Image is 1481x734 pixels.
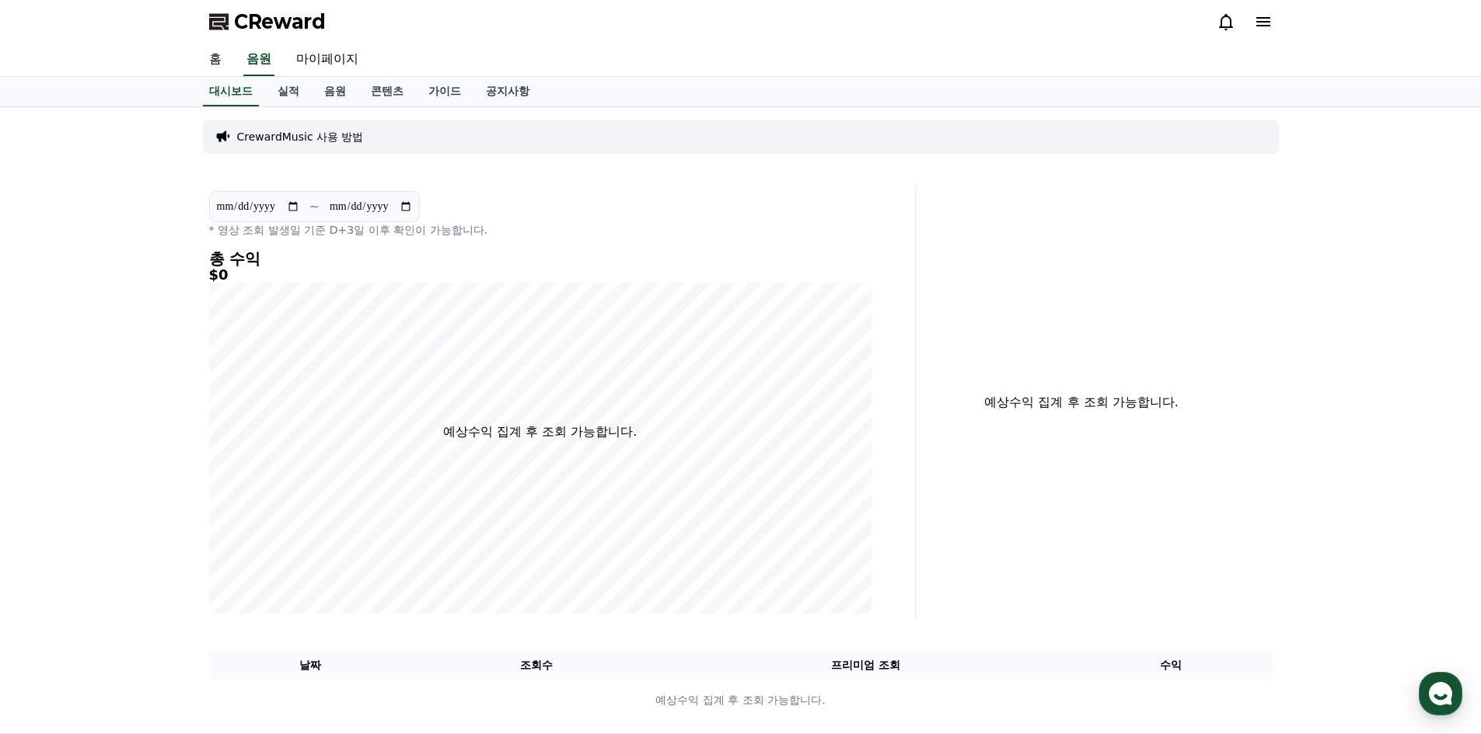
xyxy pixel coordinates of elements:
[358,77,416,106] a: 콘텐츠
[473,77,542,106] a: 공지사항
[49,516,58,528] span: 홈
[209,267,871,283] h5: $0
[312,77,358,106] a: 음원
[234,9,326,34] span: CReward
[210,692,1272,708] p: 예상수익 집계 후 조회 가능합니다.
[5,492,103,531] a: 홈
[209,651,412,680] th: 날짜
[265,77,312,106] a: 실적
[662,651,1070,680] th: 프리미엄 조회
[443,423,637,441] p: 예상수익 집계 후 조회 가능합니다.
[203,77,259,106] a: 대시보드
[209,222,871,238] p: * 영상 조회 발생일 기준 D+3일 이후 확인이 가능합니다.
[142,517,161,529] span: 대화
[309,197,320,216] p: ~
[411,651,661,680] th: 조회수
[197,43,234,76] a: 홈
[243,43,274,76] a: 음원
[928,393,1235,412] p: 예상수익 집계 후 조회 가능합니다.
[209,9,326,34] a: CReward
[284,43,371,76] a: 마이페이지
[240,516,259,528] span: 설정
[201,492,299,531] a: 설정
[103,492,201,531] a: 대화
[209,250,871,267] h4: 총 수익
[237,129,364,144] a: CrewardMusic 사용 방법
[1070,651,1273,680] th: 수익
[416,77,473,106] a: 가이드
